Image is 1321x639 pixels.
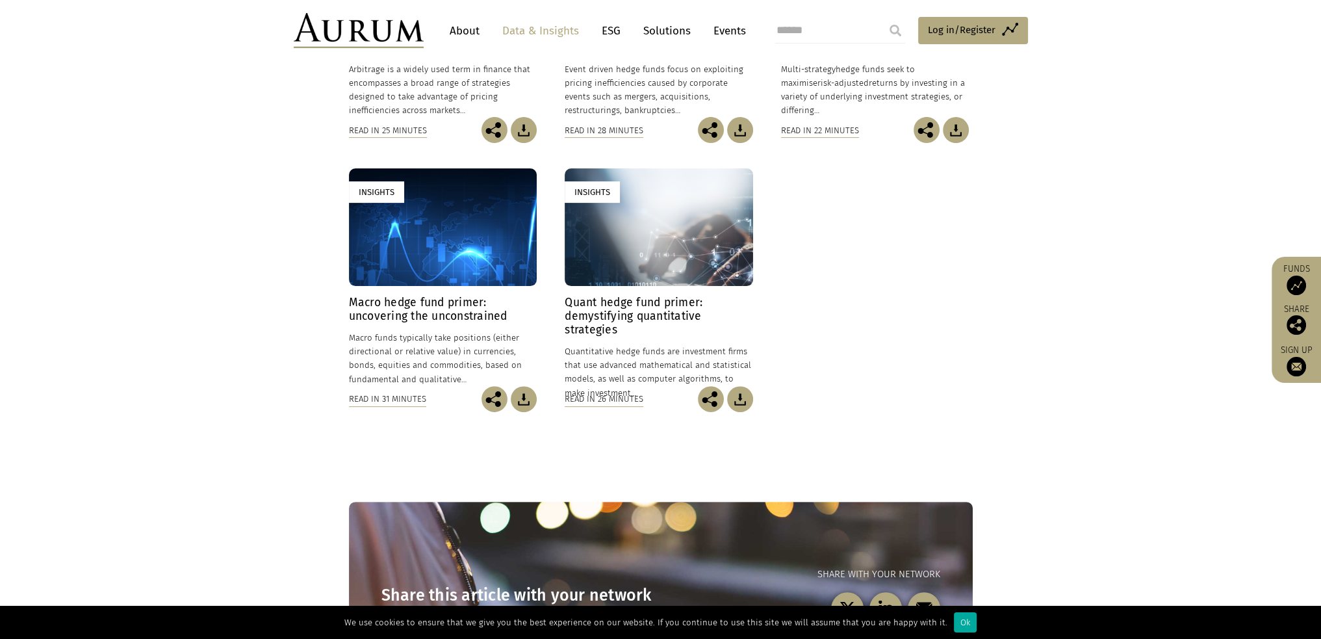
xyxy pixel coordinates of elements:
[698,117,724,143] img: Share this post
[928,22,995,38] span: Log in/Register
[565,124,643,138] div: Read in 28 minutes
[349,181,404,203] div: Insights
[698,386,724,412] img: Share this post
[727,386,753,412] img: Download Article
[1287,276,1306,295] img: Access Funds
[1278,263,1315,295] a: Funds
[1278,345,1315,376] a: Sign up
[781,64,836,74] span: Multi-strategy
[727,117,753,143] img: Download Article
[1287,357,1306,376] img: Sign up to our newsletter
[781,62,969,118] p: hedge funds seek to maximise returns by investing in a variety of underlying investment strategie...
[443,19,486,43] a: About
[565,62,752,118] p: Event driven hedge funds focus on exploiting pricing inefficiencies caused by corporate events su...
[481,117,507,143] img: Share this post
[349,168,537,386] a: Insights Macro hedge fund primer: uncovering the unconstrained Macro funds typically take positio...
[381,586,661,605] h3: Share this article with your network
[511,117,537,143] img: Download Article
[565,392,643,406] div: Read in 26 minutes
[496,19,585,43] a: Data & Insights
[481,386,507,412] img: Share this post
[565,345,752,400] p: Quantitative hedge funds are investment firms that use advanced mathematical and statistical mode...
[882,18,908,44] input: Submit
[349,62,537,118] p: Arbitrage is a widely used term in finance that encompasses a broad range of strategies designed ...
[565,168,752,386] a: Insights Quant hedge fund primer: demystifying quantitative strategies Quantitative hedge funds a...
[954,612,977,632] div: Ok
[943,117,969,143] img: Download Article
[1278,305,1315,335] div: Share
[349,296,537,323] h4: Macro hedge fund primer: uncovering the unconstrained
[565,181,620,203] div: Insights
[637,19,697,43] a: Solutions
[914,117,940,143] img: Share this post
[707,19,746,43] a: Events
[839,600,855,616] img: twitter-black.svg
[781,124,859,138] div: Read in 22 minutes
[349,392,426,406] div: Read in 31 minutes
[349,331,537,386] p: Macro funds typically take positions (either directional or relative value) in currencies, bonds,...
[1287,315,1306,335] img: Share this post
[294,13,424,48] img: Aurum
[349,124,427,138] div: Read in 25 minutes
[916,600,932,616] img: email-black.svg
[918,17,1028,44] a: Log in/Register
[661,567,940,582] p: Share with your network
[565,296,752,337] h4: Quant hedge fund primer: demystifying quantitative strategies
[511,386,537,412] img: Download Article
[877,600,893,616] img: linkedin-black.svg
[595,19,627,43] a: ESG
[817,78,869,88] span: risk-adjusted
